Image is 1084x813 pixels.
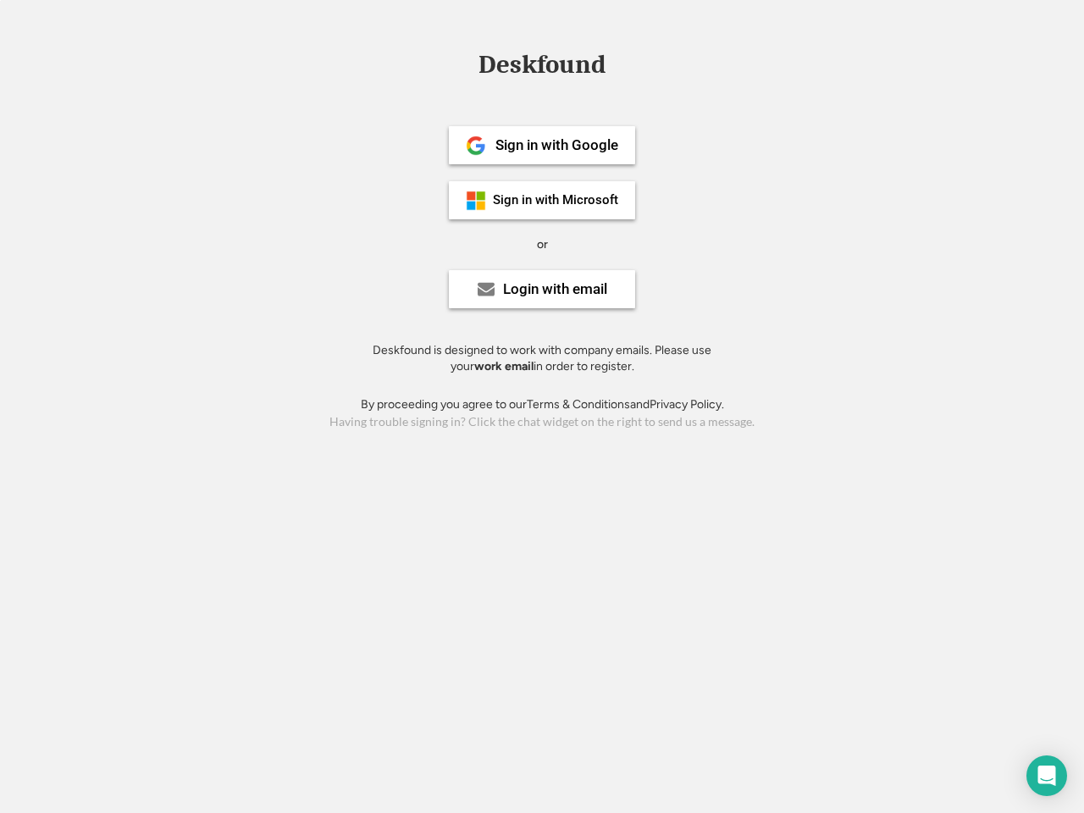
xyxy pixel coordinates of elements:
div: Sign in with Google [495,138,618,152]
div: or [537,236,548,253]
strong: work email [474,359,534,373]
img: ms-symbollockup_mssymbol_19.png [466,191,486,211]
div: Deskfound is designed to work with company emails. Please use your in order to register. [351,342,733,375]
div: Deskfound [470,52,614,78]
div: Open Intercom Messenger [1026,755,1067,796]
div: Login with email [503,282,607,296]
div: Sign in with Microsoft [493,194,618,207]
a: Terms & Conditions [527,397,630,412]
div: By proceeding you agree to our and [361,396,724,413]
img: 1024px-Google__G__Logo.svg.png [466,135,486,156]
a: Privacy Policy. [650,397,724,412]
